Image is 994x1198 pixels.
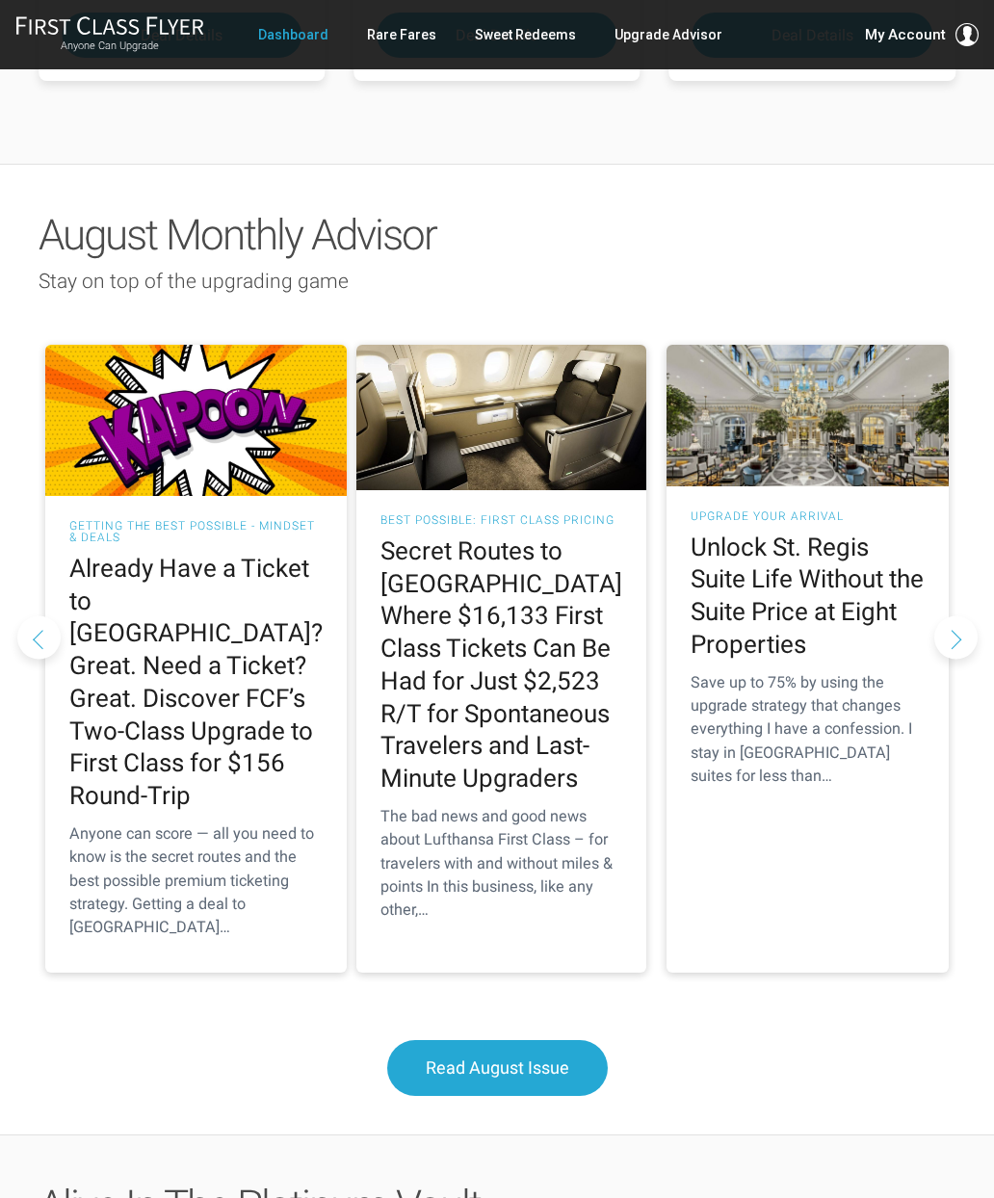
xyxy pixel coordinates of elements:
h3: Upgrade Your Arrival [691,510,925,522]
button: Previous slide [17,615,61,659]
span: Stay on top of the upgrading game [39,270,349,293]
a: First Class FlyerAnyone Can Upgrade [15,15,204,54]
div: Save up to 75% by using the upgrade strategy that changes everything I have a confession. I stay ... [691,671,925,788]
div: Anyone can score — all you need to know is the secret routes and the best possible premium ticket... [69,822,323,939]
a: Getting the Best Possible - Mindset & Deals Already Have a Ticket to [GEOGRAPHIC_DATA]? Great. Ne... [45,345,347,973]
a: Rare Fares [367,17,436,52]
button: Next slide [934,615,978,659]
button: My Account [865,23,979,46]
a: Dashboard [258,17,328,52]
a: Sweet Redeems [475,17,576,52]
a: Upgrade Your Arrival Unlock St. Regis Suite Life Without the Suite Price at Eight Properties Save... [667,345,949,973]
h2: Unlock St. Regis Suite Life Without the Suite Price at Eight Properties [691,532,925,662]
img: First Class Flyer [15,15,204,36]
span: August Monthly Advisor [39,210,436,260]
h2: Secret Routes to [GEOGRAPHIC_DATA] Where $16,133 First Class Tickets Can Be Had for Just $2,523 R... [380,535,622,795]
h3: Getting the Best Possible - Mindset & Deals [69,520,323,543]
h3: Best Possible: First Class Pricing [380,514,622,526]
a: Best Possible: First Class Pricing Secret Routes to [GEOGRAPHIC_DATA] Where $16,133 First Class T... [356,345,646,973]
h2: Already Have a Ticket to [GEOGRAPHIC_DATA]? Great. Need a Ticket? Great. Discover FCF’s Two-Class... [69,553,323,813]
span: My Account [865,23,946,46]
span: Read August Issue [426,1057,569,1078]
a: Read August Issue [387,1040,608,1096]
div: The bad news and good news about Lufthansa First Class – for travelers with and without miles & p... [380,805,622,922]
small: Anyone Can Upgrade [15,39,204,53]
a: Upgrade Advisor [615,17,722,52]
